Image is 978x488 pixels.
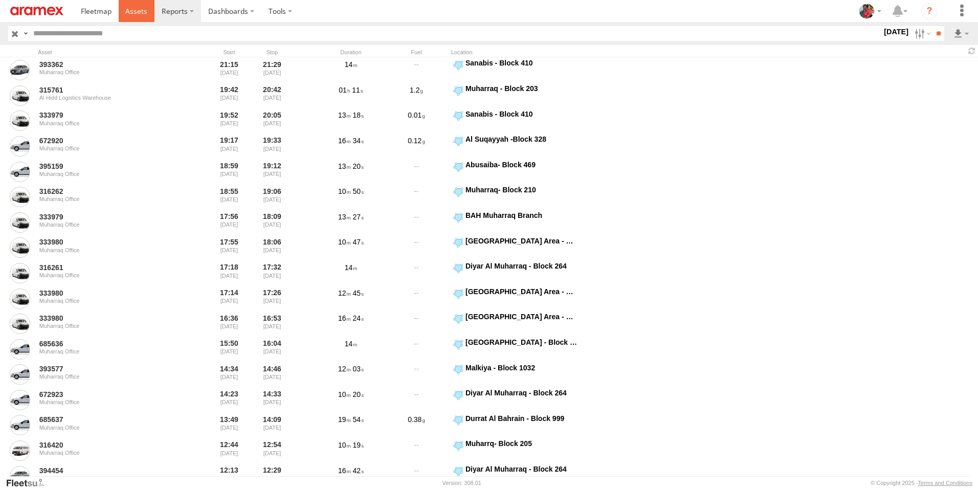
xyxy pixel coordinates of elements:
div: Entered prior to selected date range [210,109,249,133]
span: 47 [353,238,364,246]
div: Entered prior to selected date range [210,388,249,412]
div: Entered prior to selected date range [210,439,249,462]
div: 1.2 [386,84,447,107]
label: Click to View Event Location [451,135,579,158]
span: 10 [338,238,351,246]
a: 394454 [39,466,180,475]
a: Terms and Conditions [918,480,972,486]
label: Export results as... [952,26,970,41]
div: 18:09 [DATE] [253,211,292,234]
label: Click to View Event Location [451,287,579,310]
label: Click to View Event Location [451,312,579,336]
div: Muharraq- Block 210 [465,185,577,194]
label: Click to View Event Location [451,414,579,437]
span: 03 [353,365,364,373]
div: Diyar Al Muharraq - Block 264 [465,388,577,397]
span: 12 [338,289,351,297]
span: 50 [353,187,364,195]
label: Search Filter Options [910,26,932,41]
label: Click to View Event Location [451,236,579,260]
div: Muharraq Office [39,323,180,329]
div: Al Hidd Logistics Warehouse [39,95,180,101]
label: Click to View Event Location [451,84,579,107]
span: 18 [353,111,364,119]
div: Muharrq- Block 205 [465,439,577,448]
div: BAH Muharraq Branch [465,211,577,220]
div: 0.01 [386,109,447,133]
div: Entered prior to selected date range [210,363,249,387]
span: 13 [338,162,351,170]
span: 13 [338,213,351,221]
div: 0.38 [386,414,447,437]
a: 333980 [39,314,180,323]
span: 10 [338,187,351,195]
div: 12:29 [DATE] [253,464,292,488]
div: 14:33 [DATE] [253,388,292,412]
div: Entered prior to selected date range [210,414,249,437]
div: 21:29 [DATE] [253,58,292,82]
a: Visit our Website [6,478,53,488]
span: 13 [338,111,351,119]
div: Diyar Al Muharraq - Block 264 [465,261,577,271]
div: 18:06 [DATE] [253,236,292,260]
label: [DATE] [882,26,910,37]
div: [GEOGRAPHIC_DATA] Area - Block 346 [465,287,577,296]
div: 19:06 [DATE] [253,185,292,209]
a: 333980 [39,237,180,247]
div: Entered prior to selected date range [210,160,249,184]
span: 16 [338,467,351,475]
div: Muharraq Office [39,475,180,481]
div: Moncy Varghese [855,4,885,19]
div: Durrat Al Bahrain - Block 999 [465,414,577,423]
div: Muharraq Office [39,171,180,177]
div: 14:09 [DATE] [253,414,292,437]
div: Muharraq Office [39,69,180,75]
div: Muharraq Office [39,196,180,202]
span: 20 [353,390,364,398]
a: 316262 [39,187,180,196]
div: Sanabis - Block 410 [465,58,577,68]
div: Abusaiba- Block 469 [465,160,577,169]
a: 333980 [39,289,180,298]
label: Search Query [21,26,30,41]
div: [GEOGRAPHIC_DATA] Area - Block 346 [465,312,577,321]
span: 11 [352,86,363,94]
div: Entered prior to selected date range [210,338,249,361]
span: 20 [353,162,364,170]
div: 14:46 [DATE] [253,363,292,387]
div: 16:04 [DATE] [253,338,292,361]
div: Entered prior to selected date range [210,135,249,158]
div: Diyar Al Muharraq - Block 264 [465,464,577,474]
span: 14 [345,340,358,348]
div: Muharraq Office [39,120,180,126]
div: Muharraq - Block 203 [465,84,577,93]
label: Click to View Event Location [451,211,579,234]
div: Muharraq Office [39,221,180,228]
div: Version: 308.01 [442,480,481,486]
div: 16:53 [DATE] [253,312,292,336]
div: Entered prior to selected date range [210,261,249,285]
div: Entered prior to selected date range [210,312,249,336]
label: Click to View Event Location [451,363,579,387]
label: Click to View Event Location [451,261,579,285]
div: © Copyright 2025 - [871,480,972,486]
a: 395159 [39,162,180,171]
div: 20:05 [DATE] [253,109,292,133]
span: 10 [338,390,351,398]
div: 20:42 [DATE] [253,84,292,107]
a: 672923 [39,390,180,399]
span: 16 [338,137,351,145]
div: 12:54 [DATE] [253,439,292,462]
label: Click to View Event Location [451,109,579,133]
span: 14 [345,263,358,272]
div: Muharraq Office [39,247,180,253]
div: Entered prior to selected date range [210,84,249,107]
div: Muharraq Office [39,373,180,380]
label: Click to View Event Location [451,388,579,412]
div: 0.12 [386,135,447,158]
div: Muharraq Office [39,399,180,405]
div: Entered prior to selected date range [210,287,249,310]
div: Muharraq Office [39,348,180,354]
label: Click to View Event Location [451,58,579,82]
div: Entered prior to selected date range [210,58,249,82]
